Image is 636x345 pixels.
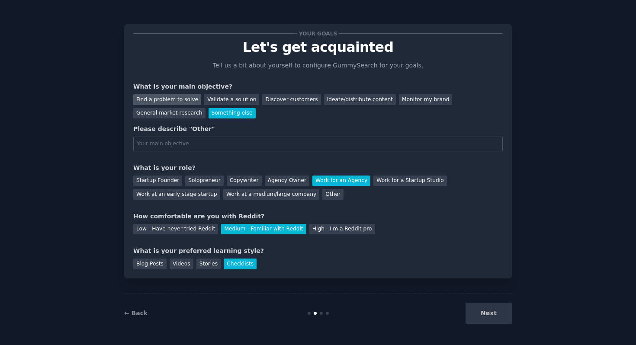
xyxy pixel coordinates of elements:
[309,224,375,235] div: High - I'm a Reddit pro
[133,108,206,119] div: General market research
[133,94,201,105] div: Find a problem to solve
[322,189,344,200] div: Other
[312,176,370,186] div: Work for an Agency
[265,176,309,186] div: Agency Owner
[297,29,339,38] span: Your goals
[196,259,221,269] div: Stories
[224,259,257,269] div: Checklists
[223,189,319,200] div: Work at a medium/large company
[133,163,503,172] div: What is your role?
[185,176,223,186] div: Solopreneur
[221,224,306,235] div: Medium - Familiar with Reddit
[209,108,256,119] div: Something else
[133,224,218,235] div: Low - Have never tried Reddit
[133,246,503,256] div: What is your preferred learning style?
[399,94,452,105] div: Monitor my brand
[133,212,503,221] div: How comfortable are you with Reddit?
[133,259,167,269] div: Blog Posts
[227,176,262,186] div: Copywriter
[133,189,220,200] div: Work at an early stage startup
[133,82,503,91] div: What is your main objective?
[262,94,321,105] div: Discover customers
[170,259,193,269] div: Videos
[204,94,259,105] div: Validate a solution
[133,176,182,186] div: Startup Founder
[133,125,503,134] div: Please describe "Other"
[373,176,446,186] div: Work for a Startup Studio
[133,137,503,151] input: Your main objective
[324,94,396,105] div: Ideate/distribute content
[209,61,427,70] p: Tell us a bit about yourself to configure GummySearch for your goals.
[124,310,148,316] a: ← Back
[133,40,503,55] p: Let's get acquainted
